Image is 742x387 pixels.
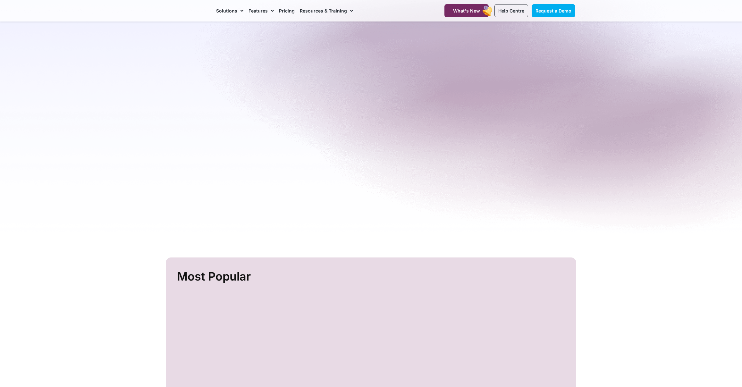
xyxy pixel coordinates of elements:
[177,267,567,286] h2: Most Popular
[498,8,524,13] span: Help Centre
[494,4,528,17] a: Help Centre
[167,6,210,16] img: CareMaster Logo
[453,8,480,13] span: What's New
[444,4,489,17] a: What's New
[532,4,575,17] a: Request a Demo
[535,8,571,13] span: Request a Demo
